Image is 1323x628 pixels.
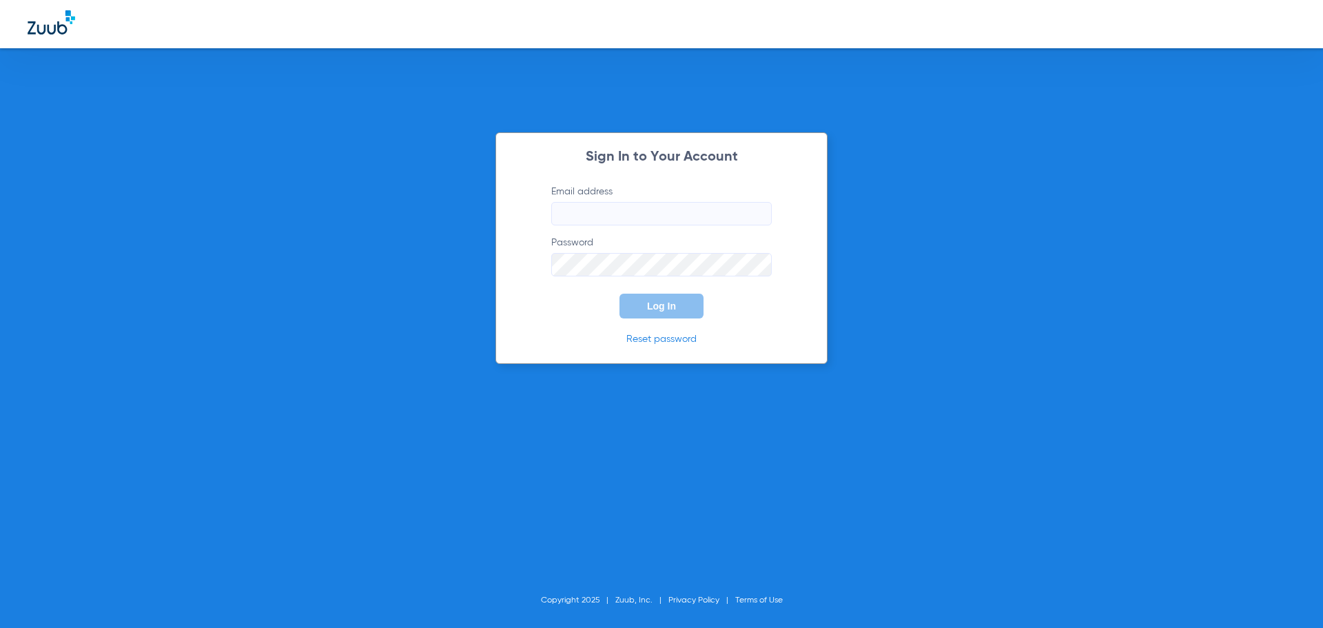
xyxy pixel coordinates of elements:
input: Password [551,253,772,276]
a: Terms of Use [735,596,783,605]
label: Email address [551,185,772,225]
li: Copyright 2025 [541,594,615,607]
a: Privacy Policy [668,596,719,605]
li: Zuub, Inc. [615,594,668,607]
a: Reset password [626,334,697,344]
button: Log In [619,294,704,318]
iframe: Chat Widget [1254,562,1323,628]
input: Email address [551,202,772,225]
span: Log In [647,301,676,312]
label: Password [551,236,772,276]
img: Zuub Logo [28,10,75,34]
h2: Sign In to Your Account [531,150,792,164]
